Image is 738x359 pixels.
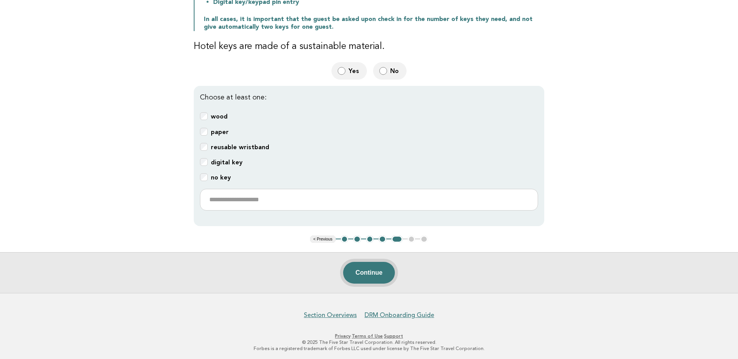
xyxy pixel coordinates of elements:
button: 4 [379,235,386,243]
a: Support [384,333,403,339]
a: Terms of Use [352,333,383,339]
p: Forbes is a registered trademark of Forbes LLC used under license by The Five Star Travel Corpora... [131,345,607,352]
p: · · [131,333,607,339]
b: no key [211,174,231,181]
button: < Previous [310,235,335,243]
button: 1 [341,235,349,243]
b: wood [211,113,228,120]
button: 5 [391,235,403,243]
input: No [379,67,387,75]
b: reusable wristband [211,143,269,151]
button: 2 [353,235,361,243]
p: © 2025 The Five Star Travel Corporation. All rights reserved. [131,339,607,345]
a: Privacy [335,333,351,339]
b: digital key [211,159,242,166]
h3: Hotel keys are made of a sustainable material. [194,40,544,53]
input: Yes [338,67,345,75]
b: paper [211,128,229,136]
p: In all cases, it is important that the guest be asked upon check in for the number of keys they n... [204,16,544,31]
a: Section Overviews [304,311,357,319]
span: Yes [349,67,361,75]
button: Continue [343,262,395,284]
p: Choose at least one: [200,92,538,103]
a: DRM Onboarding Guide [365,311,434,319]
span: No [390,67,400,75]
button: 3 [366,235,374,243]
